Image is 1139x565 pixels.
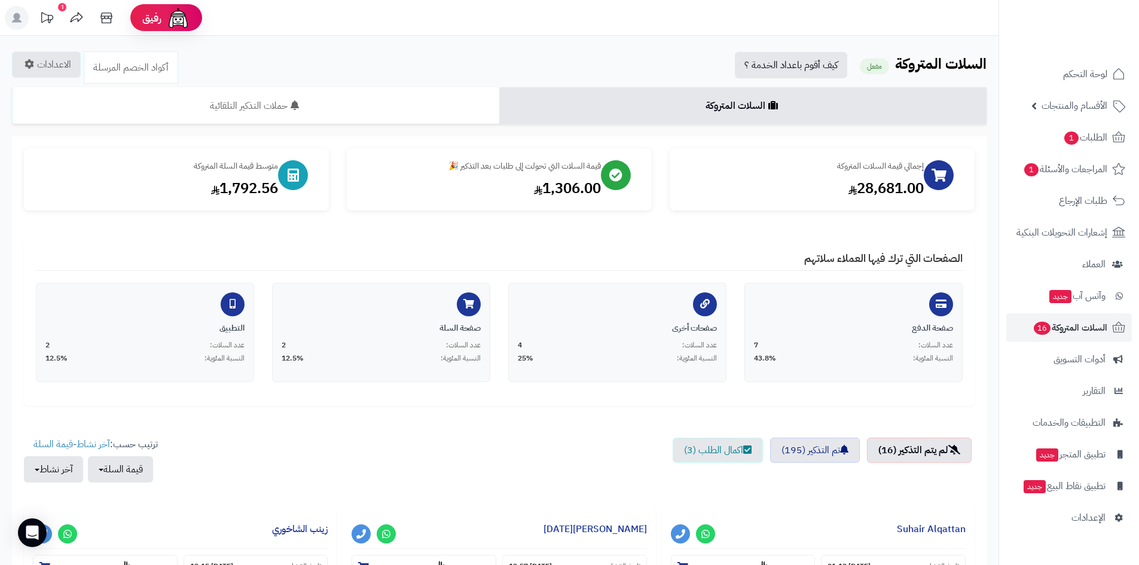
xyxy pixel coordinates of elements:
[1006,472,1132,500] a: تطبيق نقاط البيعجديد
[36,252,963,271] h4: الصفحات التي ترك فيها العملاء سلاتهم
[1023,161,1107,178] span: المراجعات والأسئلة
[1083,383,1106,399] span: التقارير
[359,160,601,172] div: قيمة السلات التي تحولت إلى طلبات بعد التذكير 🎉
[1006,440,1132,469] a: تطبيق المتجرجديد
[1006,218,1132,247] a: إشعارات التحويلات البنكية
[33,437,73,451] a: قيمة السلة
[1006,313,1132,342] a: السلات المتروكة16
[1006,60,1132,88] a: لوحة التحكم
[1016,224,1107,241] span: إشعارات التحويلات البنكية
[682,178,924,198] div: 28,681.00
[1022,478,1106,494] span: تطبيق نقاط البيع
[36,178,278,198] div: 1,792.56
[1054,351,1106,368] span: أدوات التسويق
[282,353,304,364] span: 12.5%
[1006,187,1132,215] a: طلبات الإرجاع
[12,51,81,78] a: الاعدادات
[1006,345,1132,374] a: أدوات التسويق
[32,6,62,33] a: تحديثات المنصة
[282,322,481,334] div: صفحة السلة
[913,353,953,364] span: النسبة المئوية:
[282,340,286,350] span: 2
[1006,282,1132,310] a: وآتس آبجديد
[1071,509,1106,526] span: الإعدادات
[677,353,717,364] span: النسبة المئوية:
[1006,155,1132,184] a: المراجعات والأسئلة1
[1024,480,1046,493] span: جديد
[1033,319,1107,336] span: السلات المتروكة
[735,52,847,78] a: كيف أقوم باعداد الخدمة ؟
[359,178,601,198] div: 1,306.00
[682,340,717,350] span: عدد السلات:
[45,340,50,350] span: 2
[84,51,178,84] a: أكواد الخصم المرسلة
[1082,256,1106,273] span: العملاء
[518,322,717,334] div: صفحات أخرى
[518,340,522,350] span: 4
[1036,448,1058,462] span: جديد
[1063,66,1107,83] span: لوحة التحكم
[867,438,972,463] a: لم يتم التذكير (16)
[24,456,83,482] button: آخر نشاط
[45,353,68,364] span: 12.5%
[860,59,889,74] small: مفعل
[499,87,987,124] a: السلات المتروكة
[12,87,499,124] a: حملات التذكير التلقائية
[272,522,328,536] a: زينب الشاخوري
[1064,132,1079,145] span: 1
[918,340,953,350] span: عدد السلات:
[166,6,190,30] img: ai-face.png
[446,340,481,350] span: عدد السلات:
[1059,193,1107,209] span: طلبات الإرجاع
[210,340,245,350] span: عدد السلات:
[77,437,110,451] a: آخر نشاط
[441,353,481,364] span: النسبة المئوية:
[1034,322,1051,335] span: 16
[204,353,245,364] span: النسبة المئوية:
[1058,30,1128,56] img: logo-2.png
[1063,129,1107,146] span: الطلبات
[897,522,966,536] a: Suhair Alqattan
[1024,163,1039,176] span: 1
[24,438,158,482] ul: ترتيب حسب: -
[1042,97,1107,114] span: الأقسام والمنتجات
[45,322,245,334] div: التطبيق
[543,522,647,536] a: [PERSON_NAME][DATE]
[682,160,924,172] div: إجمالي قيمة السلات المتروكة
[1006,250,1132,279] a: العملاء
[754,322,953,334] div: صفحة الدفع
[1006,377,1132,405] a: التقارير
[1006,503,1132,532] a: الإعدادات
[142,11,161,25] span: رفيق
[1049,290,1071,303] span: جديد
[518,353,533,364] span: 25%
[1035,446,1106,463] span: تطبيق المتجر
[1048,288,1106,304] span: وآتس آب
[754,353,776,364] span: 43.8%
[770,438,860,463] a: تم التذكير (195)
[36,160,278,172] div: متوسط قيمة السلة المتروكة
[18,518,47,547] div: Open Intercom Messenger
[1006,123,1132,152] a: الطلبات1
[754,340,758,350] span: 7
[58,3,66,11] div: 1
[88,456,153,482] button: قيمة السلة
[1006,408,1132,437] a: التطبيقات والخدمات
[895,53,987,75] b: السلات المتروكة
[1033,414,1106,431] span: التطبيقات والخدمات
[673,438,763,463] a: اكمال الطلب (3)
